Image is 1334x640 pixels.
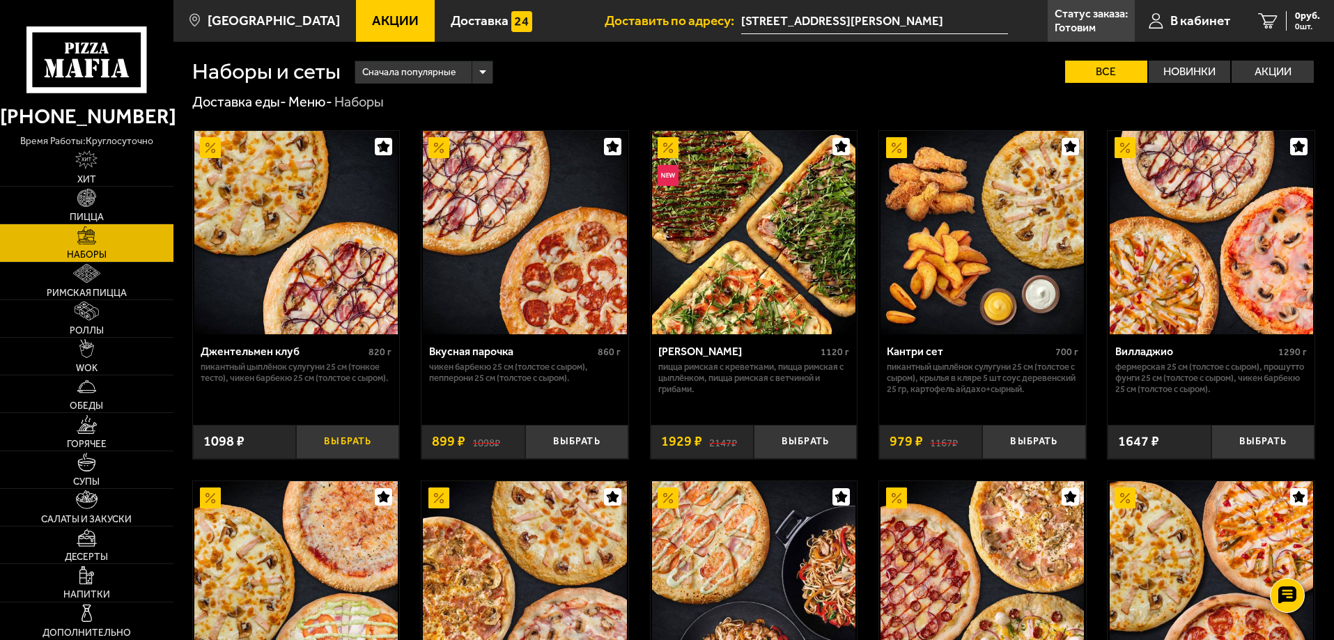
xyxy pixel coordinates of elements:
[77,175,96,185] span: Хит
[428,487,449,508] img: Акционный
[658,137,678,158] img: Акционный
[67,250,107,260] span: Наборы
[73,477,100,487] span: Супы
[41,515,132,524] span: Салаты и закуски
[201,345,366,358] div: Джентельмен клуб
[472,435,500,448] s: 1098 ₽
[208,14,340,27] span: [GEOGRAPHIC_DATA]
[372,14,419,27] span: Акции
[886,487,907,508] img: Акционный
[70,326,104,336] span: Роллы
[193,131,400,334] a: АкционныйДжентельмен клуб
[525,425,628,459] button: Выбрать
[200,137,221,158] img: Акционный
[423,131,626,334] img: Вкусная парочка
[42,628,131,638] span: Дополнительно
[369,346,391,358] span: 820 г
[1170,14,1230,27] span: В кабинет
[421,131,628,334] a: АкционныйВкусная парочка
[70,212,104,222] span: Пицца
[511,11,532,32] img: 15daf4d41897b9f0e9f617042186c801.svg
[1055,22,1096,33] p: Готовим
[886,137,907,158] img: Акционный
[1211,425,1314,459] button: Выбрать
[1055,346,1078,358] span: 700 г
[982,425,1085,459] button: Выбрать
[451,14,509,27] span: Доставка
[192,93,286,110] a: Доставка еды-
[1295,22,1320,31] span: 0 шт.
[1115,345,1275,358] div: Вилладжио
[200,487,221,508] img: Акционный
[65,552,108,562] span: Десерты
[658,361,850,395] p: Пицца Римская с креветками, Пицца Римская с цыплёнком, Пицца Римская с ветчиной и грибами.
[661,435,702,448] span: 1929 ₽
[652,131,855,334] img: Мама Миа
[70,401,103,411] span: Обеды
[658,345,818,358] div: [PERSON_NAME]
[821,346,849,358] span: 1120 г
[1108,131,1314,334] a: АкционныйВилладжио
[428,137,449,158] img: Акционный
[334,93,384,111] div: Наборы
[658,165,678,186] img: Новинка
[288,93,332,110] a: Меню-
[754,425,857,459] button: Выбрать
[192,61,341,83] h1: Наборы и сеты
[296,425,399,459] button: Выбрать
[194,131,398,334] img: Джентельмен клуб
[1115,487,1135,508] img: Акционный
[1065,61,1147,83] label: Все
[890,435,923,448] span: 979 ₽
[203,435,245,448] span: 1098 ₽
[47,288,127,298] span: Римская пицца
[1118,435,1159,448] span: 1647 ₽
[881,131,1084,334] img: Кантри сет
[741,8,1008,34] input: Ваш адрес доставки
[741,8,1008,34] span: улица Фёдора Котанова, 13к1, подъезд 4
[1278,346,1307,358] span: 1290 г
[1055,8,1128,19] p: Статус заказа:
[1115,137,1135,158] img: Акционный
[429,345,594,358] div: Вкусная парочка
[651,131,858,334] a: АкционныйНовинкаМама Миа
[598,346,621,358] span: 860 г
[709,435,737,448] s: 2147 ₽
[362,59,456,86] span: Сначала популярные
[1232,61,1314,83] label: Акции
[605,14,741,27] span: Доставить по адресу:
[1115,361,1307,395] p: Фермерская 25 см (толстое с сыром), Прошутто Фунги 25 см (толстое с сыром), Чикен Барбекю 25 см (...
[429,361,621,384] p: Чикен Барбекю 25 см (толстое с сыром), Пепперони 25 см (толстое с сыром).
[201,361,392,384] p: Пикантный цыплёнок сулугуни 25 см (тонкое тесто), Чикен Барбекю 25 см (толстое с сыром).
[63,590,110,600] span: Напитки
[658,487,678,508] img: Акционный
[887,361,1078,395] p: Пикантный цыплёнок сулугуни 25 см (толстое с сыром), крылья в кляре 5 шт соус деревенский 25 гр, ...
[1295,11,1320,21] span: 0 руб.
[432,435,465,448] span: 899 ₽
[930,435,958,448] s: 1167 ₽
[887,345,1052,358] div: Кантри сет
[879,131,1086,334] a: АкционныйКантри сет
[1149,61,1231,83] label: Новинки
[67,439,107,449] span: Горячее
[76,364,98,373] span: WOK
[1110,131,1313,334] img: Вилладжио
